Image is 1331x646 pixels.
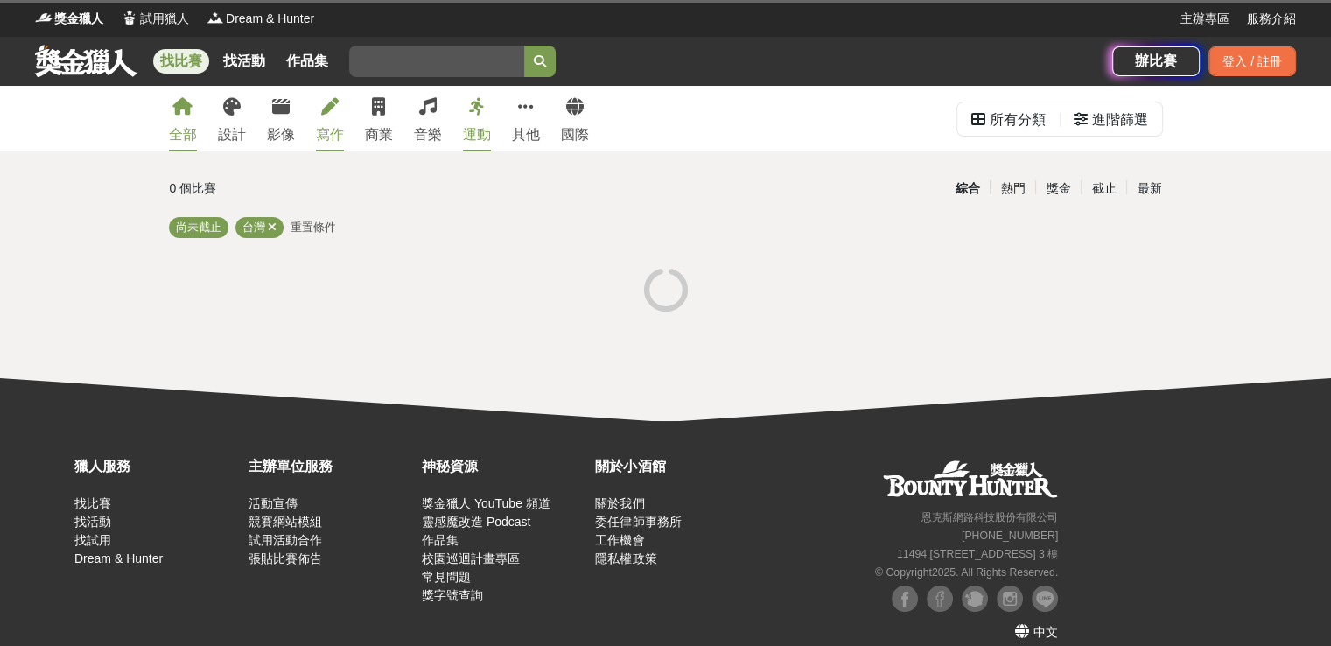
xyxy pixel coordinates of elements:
div: 主辦單位服務 [248,456,412,477]
small: [PHONE_NUMBER] [962,530,1058,542]
small: 恩克斯網路科技股份有限公司 [921,511,1058,523]
img: Logo [35,9,53,26]
a: 設計 [218,86,246,151]
a: 獎字號查詢 [422,588,483,602]
a: 常見問題 [422,570,471,584]
a: 作品集 [422,533,459,547]
a: 委任律師事務所 [595,515,681,529]
img: Logo [207,9,224,26]
div: 神秘資源 [422,456,586,477]
div: 所有分類 [990,102,1046,137]
img: Logo [121,9,138,26]
a: 校園巡迴計畫專區 [422,551,520,565]
a: 全部 [169,86,197,151]
div: 其他 [512,124,540,145]
a: 隱私權政策 [595,551,656,565]
div: 設計 [218,124,246,145]
a: 運動 [463,86,491,151]
div: 綜合 [944,173,990,204]
span: Dream & Hunter [226,10,314,28]
a: 主辦專區 [1180,10,1229,28]
a: Dream & Hunter [74,551,163,565]
div: 影像 [267,124,295,145]
div: 獎金 [1035,173,1081,204]
a: 其他 [512,86,540,151]
a: 找活動 [74,515,111,529]
div: 全部 [169,124,197,145]
div: 運動 [463,124,491,145]
a: 寫作 [316,86,344,151]
div: 關於小酒館 [595,456,760,477]
a: 國際 [561,86,589,151]
a: 試用活動合作 [248,533,321,547]
a: 服務介紹 [1247,10,1296,28]
a: LogoDream & Hunter [207,10,314,28]
img: Facebook [927,586,953,612]
span: 重置條件 [291,221,336,234]
small: 11494 [STREET_ADDRESS] 3 樓 [897,548,1058,560]
a: 影像 [267,86,295,151]
div: 商業 [365,124,393,145]
small: © Copyright 2025 . All Rights Reserved. [875,566,1058,579]
a: 作品集 [279,49,335,74]
a: 競賽網站模組 [248,515,321,529]
div: 熱門 [990,173,1035,204]
div: 獵人服務 [74,456,239,477]
a: 商業 [365,86,393,151]
a: 工作機會 [595,533,644,547]
a: Logo獎金獵人 [35,10,103,28]
a: 找比賽 [74,496,111,510]
div: 最新 [1126,173,1172,204]
a: 找試用 [74,533,111,547]
img: Instagram [997,586,1023,612]
img: Facebook [892,586,918,612]
div: 國際 [561,124,589,145]
a: Logo試用獵人 [121,10,189,28]
a: 活動宣傳 [248,496,297,510]
span: 台灣 [242,221,265,234]
div: 0 個比賽 [170,173,500,204]
span: 中文 [1033,625,1058,639]
span: 獎金獵人 [54,10,103,28]
div: 寫作 [316,124,344,145]
a: 張貼比賽佈告 [248,551,321,565]
div: 進階篩選 [1092,102,1148,137]
a: 靈感魔改造 Podcast [422,515,530,529]
a: 關於我們 [595,496,644,510]
div: 音樂 [414,124,442,145]
a: 獎金獵人 YouTube 頻道 [422,496,550,510]
span: 試用獵人 [140,10,189,28]
img: LINE [1032,586,1058,612]
span: 尚未截止 [176,221,221,234]
img: Plurk [962,586,988,612]
a: 找活動 [216,49,272,74]
a: 音樂 [414,86,442,151]
a: 辦比賽 [1112,46,1200,76]
div: 登入 / 註冊 [1208,46,1296,76]
a: 找比賽 [153,49,209,74]
div: 截止 [1081,173,1126,204]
